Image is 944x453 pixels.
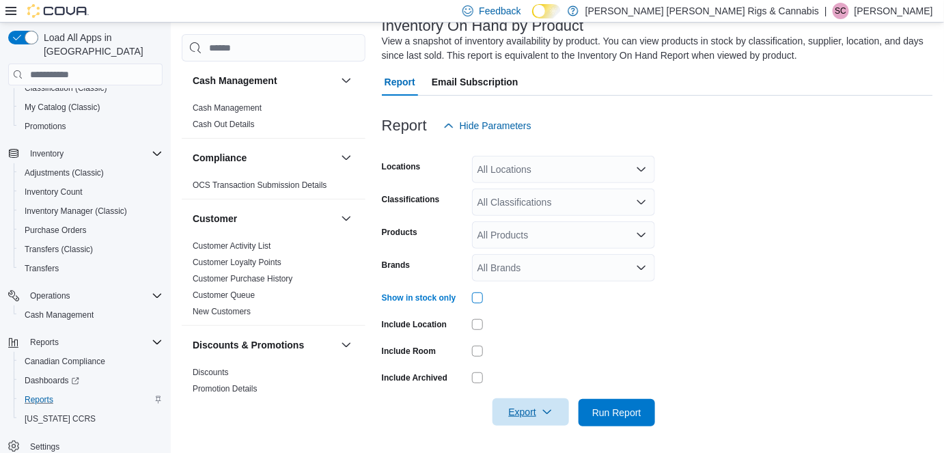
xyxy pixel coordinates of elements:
button: Inventory Count [14,182,168,202]
span: Adjustments (Classic) [19,165,163,181]
span: Transfers (Classic) [25,244,93,255]
span: Transfers (Classic) [19,241,163,258]
span: Customer Activity List [193,241,271,251]
button: Transfers (Classic) [14,240,168,259]
a: Inventory Count [19,184,88,200]
span: Operations [30,290,70,301]
span: Reports [25,334,163,351]
button: Inventory [3,144,168,163]
p: [PERSON_NAME] [855,3,933,19]
button: [US_STATE] CCRS [14,409,168,428]
label: Brands [382,260,410,271]
span: Classification (Classic) [19,80,163,96]
button: Discounts & Promotions [193,338,335,352]
span: Dark Mode [532,18,533,19]
a: Transfers (Classic) [19,241,98,258]
span: Customer Purchase History [193,273,293,284]
button: Customer [338,210,355,227]
span: Email Subscription [432,68,518,96]
button: Adjustments (Classic) [14,163,168,182]
p: | [824,3,827,19]
label: Products [382,227,417,238]
span: Cash Management [25,310,94,320]
a: Customer Queue [193,290,255,300]
img: Cova [27,4,89,18]
label: Include Room [382,346,436,357]
span: Cash Management [19,307,163,323]
span: Cash Management [193,102,262,113]
span: OCS Transaction Submission Details [193,180,327,191]
span: Canadian Compliance [19,353,163,370]
span: Reports [19,392,163,408]
button: Reports [14,390,168,409]
span: Promotions [193,400,234,411]
a: Cash Management [193,103,262,113]
h3: Cash Management [193,74,277,87]
label: Show in stock only [382,292,456,303]
button: Export [492,398,569,426]
div: Cash Management [182,100,365,138]
button: Operations [25,288,76,304]
a: [US_STATE] CCRS [19,411,101,427]
span: Classification (Classic) [25,83,107,94]
span: Export [501,398,561,426]
span: Dashboards [19,372,163,389]
button: Reports [3,333,168,352]
a: Purchase Orders [19,222,92,238]
button: Cash Management [14,305,168,325]
h3: Inventory On Hand by Product [382,18,584,34]
button: Transfers [14,259,168,278]
span: Discounts [193,367,229,378]
div: Compliance [182,177,365,199]
span: Transfers [25,263,59,274]
div: Discounts & Promotions [182,364,365,419]
button: Canadian Compliance [14,352,168,371]
a: Promotions [193,400,234,410]
input: Dark Mode [532,4,561,18]
button: Cash Management [338,72,355,89]
span: Operations [25,288,163,304]
span: Adjustments (Classic) [25,167,104,178]
div: Sheila Cayenne [833,3,849,19]
a: Adjustments (Classic) [19,165,109,181]
span: New Customers [193,306,251,317]
span: [US_STATE] CCRS [25,413,96,424]
span: Promotion Details [193,383,258,394]
a: Dashboards [14,371,168,390]
span: My Catalog (Classic) [25,102,100,113]
p: [PERSON_NAME] [PERSON_NAME] Rigs & Cannabis [585,3,819,19]
a: Reports [19,392,59,408]
button: Open list of options [636,164,647,175]
a: Cash Out Details [193,120,255,129]
button: Cash Management [193,74,335,87]
a: Canadian Compliance [19,353,111,370]
span: Load All Apps in [GEOGRAPHIC_DATA] [38,31,163,58]
span: Hide Parameters [460,119,531,133]
h3: Customer [193,212,237,225]
a: OCS Transaction Submission Details [193,180,327,190]
span: Inventory [25,146,163,162]
span: Run Report [592,406,641,420]
span: Purchase Orders [25,225,87,236]
a: Cash Management [19,307,99,323]
a: Customer Purchase History [193,274,293,284]
span: Washington CCRS [19,411,163,427]
span: Dashboards [25,375,79,386]
button: Run Report [579,399,655,426]
a: Promotions [19,118,72,135]
span: Inventory Count [25,187,83,197]
button: Reports [25,334,64,351]
span: SC [835,3,847,19]
span: My Catalog (Classic) [19,99,163,115]
a: New Customers [193,307,251,316]
button: Discounts & Promotions [338,337,355,353]
h3: Report [382,118,427,134]
button: Promotions [14,117,168,136]
button: Inventory Manager (Classic) [14,202,168,221]
a: Transfers [19,260,64,277]
button: Operations [3,286,168,305]
span: Settings [30,441,59,452]
span: Cash Out Details [193,119,255,130]
button: Inventory [25,146,69,162]
span: Reports [25,394,53,405]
